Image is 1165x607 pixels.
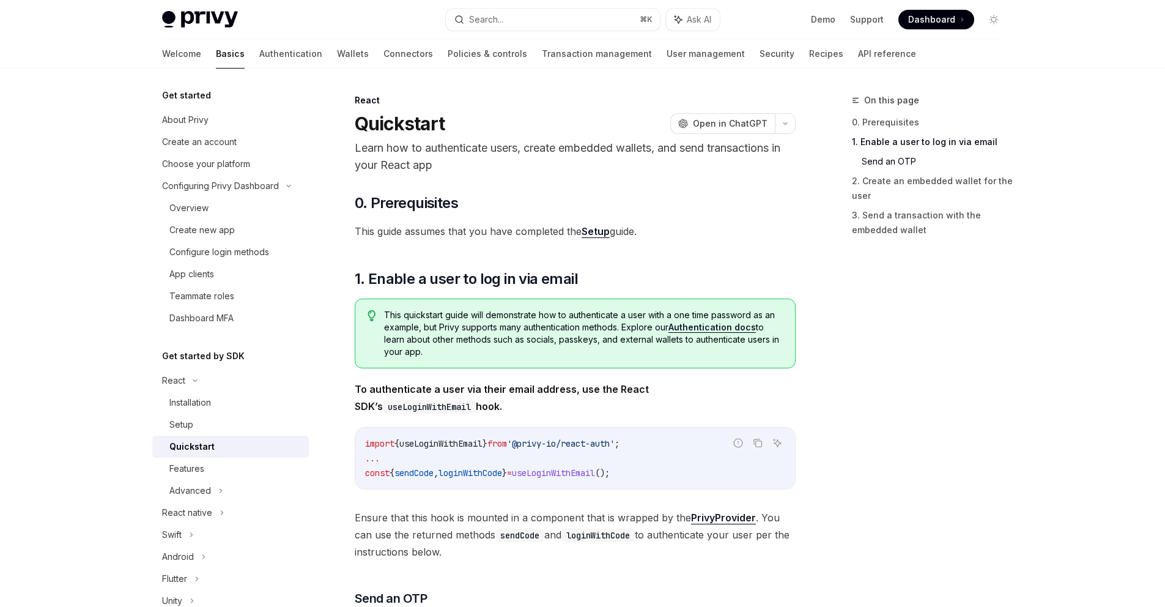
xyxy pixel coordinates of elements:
div: Flutter [162,572,187,586]
img: light logo [162,11,238,28]
span: 0. Prerequisites [355,193,458,213]
span: , [434,467,438,479]
button: Ask AI [666,9,720,31]
code: sendCode [495,529,544,542]
h5: Get started by SDK [162,349,245,363]
span: '@privy-io/react-auth' [507,438,615,449]
div: Create new app [169,223,235,237]
span: ... [365,453,380,464]
div: React [355,94,796,106]
span: This quickstart guide will demonstrate how to authenticate a user with a one time password as an ... [384,309,782,358]
span: const [365,467,390,479]
h5: Get started [162,88,211,103]
a: Welcome [162,39,201,69]
div: About Privy [162,113,209,127]
a: Installation [152,392,309,414]
a: Transaction management [542,39,652,69]
a: Overview [152,197,309,219]
div: Overview [169,201,209,215]
strong: To authenticate a user via their email address, use the React SDK’s hook. [355,383,649,412]
a: About Privy [152,109,309,131]
a: Create an account [152,131,309,153]
span: ⌘ K [640,15,653,24]
span: Dashboard [908,13,955,26]
div: Dashboard MFA [169,311,234,326]
span: useLoginWithEmail [399,438,483,449]
span: Send an OTP [355,590,427,607]
button: Open in ChatGPT [670,113,775,134]
a: Policies & controls [448,39,527,69]
span: 1. Enable a user to log in via email [355,269,578,289]
a: Create new app [152,219,309,241]
a: Send an OTP [862,152,1013,171]
a: Setup [152,414,309,436]
span: Open in ChatGPT [693,117,767,130]
a: Security [760,39,794,69]
a: Dashboard [898,10,974,29]
div: Installation [169,395,211,410]
a: Connectors [383,39,433,69]
span: { [394,438,399,449]
a: Authentication [259,39,322,69]
span: This guide assumes that you have completed the guide. [355,223,796,240]
span: ; [615,438,619,449]
div: Search... [469,12,503,27]
a: 2. Create an embedded wallet for the user [852,171,1013,206]
a: PrivyProvider [691,512,756,524]
div: React [162,373,185,388]
span: On this page [864,93,919,108]
span: sendCode [394,467,434,479]
a: 1. Enable a user to log in via email [852,132,1013,152]
div: Teammate roles [169,289,234,303]
div: Setup [169,417,193,432]
span: useLoginWithEmail [512,467,595,479]
div: App clients [169,267,214,281]
a: Wallets [337,39,369,69]
a: Features [152,458,309,480]
a: Support [850,13,884,26]
a: Configure login methods [152,241,309,263]
span: Ensure that this hook is mounted in a component that is wrapped by the . You can use the returned... [355,509,796,560]
button: Toggle dark mode [984,10,1004,29]
a: App clients [152,263,309,285]
button: Copy the contents from the code block [750,435,766,451]
span: } [483,438,487,449]
div: Swift [162,527,182,542]
div: Advanced [169,483,211,498]
button: Ask AI [769,435,785,451]
div: Quickstart [169,439,215,454]
h1: Quickstart [355,113,445,135]
a: Quickstart [152,436,309,458]
a: 3. Send a transaction with the embedded wallet [852,206,1013,240]
div: Features [169,461,204,476]
span: = [507,467,512,479]
a: Recipes [809,39,843,69]
span: } [502,467,507,479]
a: Basics [216,39,245,69]
svg: Tip [368,310,376,321]
a: Dashboard MFA [152,307,309,329]
a: API reference [858,39,916,69]
div: Configure login methods [169,245,269,259]
p: Learn how to authenticate users, create embedded wallets, and send transactions in your React app [355,140,796,174]
span: from [487,438,507,449]
div: Configuring Privy Dashboard [162,179,279,193]
div: Android [162,549,194,564]
a: Setup [582,225,610,238]
div: React native [162,505,212,520]
a: Choose your platform [152,153,309,175]
span: Ask AI [687,13,711,26]
span: (); [595,467,610,479]
a: Authentication docs [668,322,756,333]
div: Create an account [162,135,237,149]
code: loginWithCode [561,529,635,542]
button: Search...⌘K [446,9,660,31]
button: Report incorrect code [730,435,746,451]
a: User management [667,39,745,69]
a: 0. Prerequisites [852,113,1013,132]
span: import [365,438,394,449]
div: Choose your platform [162,157,250,171]
span: { [390,467,394,479]
a: Teammate roles [152,285,309,307]
span: loginWithCode [438,467,502,479]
